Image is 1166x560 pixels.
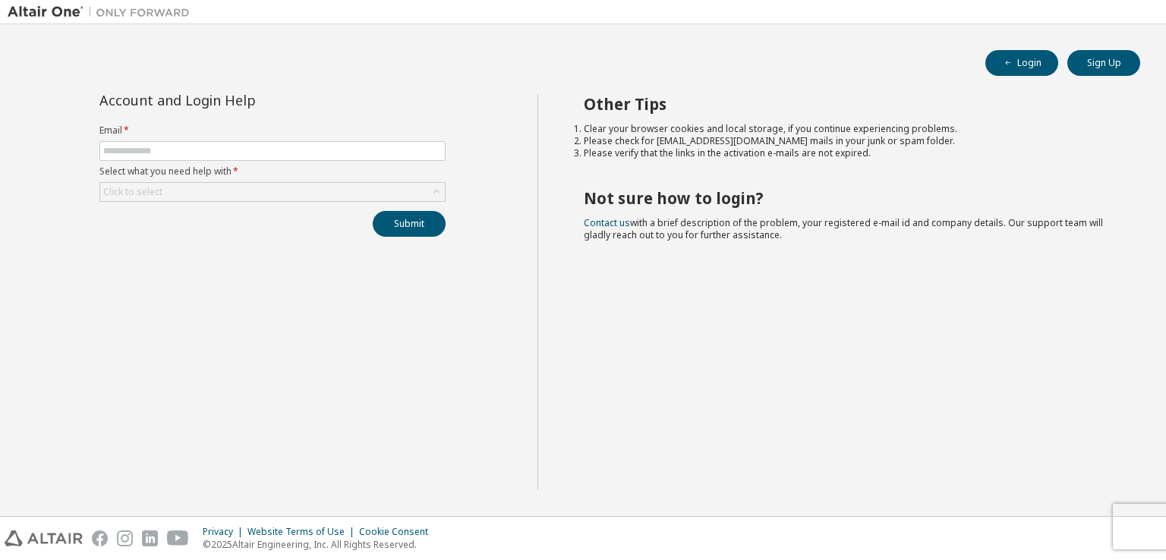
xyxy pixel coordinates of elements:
li: Please check for [EMAIL_ADDRESS][DOMAIN_NAME] mails in your junk or spam folder. [584,135,1114,147]
span: with a brief description of the problem, your registered e-mail id and company details. Our suppo... [584,216,1103,241]
li: Clear your browser cookies and local storage, if you continue experiencing problems. [584,123,1114,135]
img: facebook.svg [92,530,108,546]
img: youtube.svg [167,530,189,546]
div: Click to select [100,183,445,201]
div: Cookie Consent [359,526,437,538]
li: Please verify that the links in the activation e-mails are not expired. [584,147,1114,159]
button: Sign Up [1067,50,1140,76]
img: instagram.svg [117,530,133,546]
div: Account and Login Help [99,94,377,106]
h2: Other Tips [584,94,1114,114]
div: Privacy [203,526,247,538]
img: linkedin.svg [142,530,158,546]
a: Contact us [584,216,630,229]
label: Email [99,124,446,137]
button: Submit [373,211,446,237]
img: Altair One [8,5,197,20]
h2: Not sure how to login? [584,188,1114,208]
div: Click to select [103,186,162,198]
p: © 2025 Altair Engineering, Inc. All Rights Reserved. [203,538,437,551]
label: Select what you need help with [99,165,446,178]
div: Website Terms of Use [247,526,359,538]
button: Login [985,50,1058,76]
img: altair_logo.svg [5,530,83,546]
